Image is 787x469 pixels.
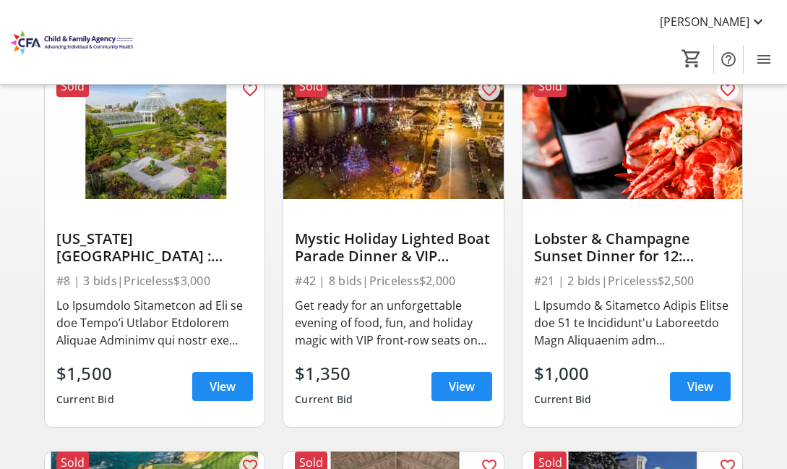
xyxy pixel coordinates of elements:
[660,13,749,30] span: [PERSON_NAME]
[749,45,778,74] button: Menu
[210,378,236,395] span: View
[295,230,491,265] div: Mystic Holiday Lighted Boat Parade Dinner & VIP Viewing for 8
[56,271,253,291] div: #8 | 3 bids | Priceless $3,000
[283,75,503,199] img: Mystic Holiday Lighted Boat Parade Dinner & VIP Viewing for 8
[431,372,492,401] a: View
[192,372,253,401] a: View
[481,81,498,98] mat-icon: favorite_outline
[295,297,491,349] div: Get ready for an unforgettable evening of food, fun, and holiday magic with VIP front-row seats o...
[295,360,353,386] div: $1,350
[56,360,114,386] div: $1,500
[719,81,736,98] mat-icon: favorite_outline
[56,386,114,413] div: Current Bid
[687,378,713,395] span: View
[534,297,731,349] div: L Ipsumdo & Sitametco Adipis Elitse doe 51 te Incididunt'u Laboreetdo Magn Aliquaenim adm veniamq...
[295,386,353,413] div: Current Bid
[534,360,592,386] div: $1,000
[295,271,491,291] div: #42 | 8 bids | Priceless $2,000
[534,230,731,265] div: Lobster & Champagne Sunset Dinner for 12: Private Wadawanuck Club
[534,386,592,413] div: Current Bid
[534,75,567,97] div: Sold
[449,378,475,395] span: View
[648,10,778,33] button: [PERSON_NAME]
[295,75,327,97] div: Sold
[56,75,89,97] div: Sold
[241,81,259,98] mat-icon: favorite_outline
[534,271,731,291] div: #21 | 2 bids | Priceless $2,500
[56,297,253,349] div: Lo Ipsumdolo Sitametcon ad Eli se doe Tempo’i Utlabor Etdolorem Aliquae Adminimv qui nostr exe ul...
[522,75,742,199] img: Lobster & Champagne Sunset Dinner for 12: Private Wadawanuck Club
[45,75,265,199] img: New York Botanical Garden : Private Tour & Luncheon for 4 with Chairman Barclay Collins
[9,6,137,78] img: Child and Family Agency (CFA)'s Logo
[714,45,743,74] button: Help
[670,372,731,401] a: View
[56,230,253,265] div: [US_STATE][GEOGRAPHIC_DATA] : Private Tour & Luncheon for 4 with Chairman [PERSON_NAME]
[679,46,705,72] button: Cart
